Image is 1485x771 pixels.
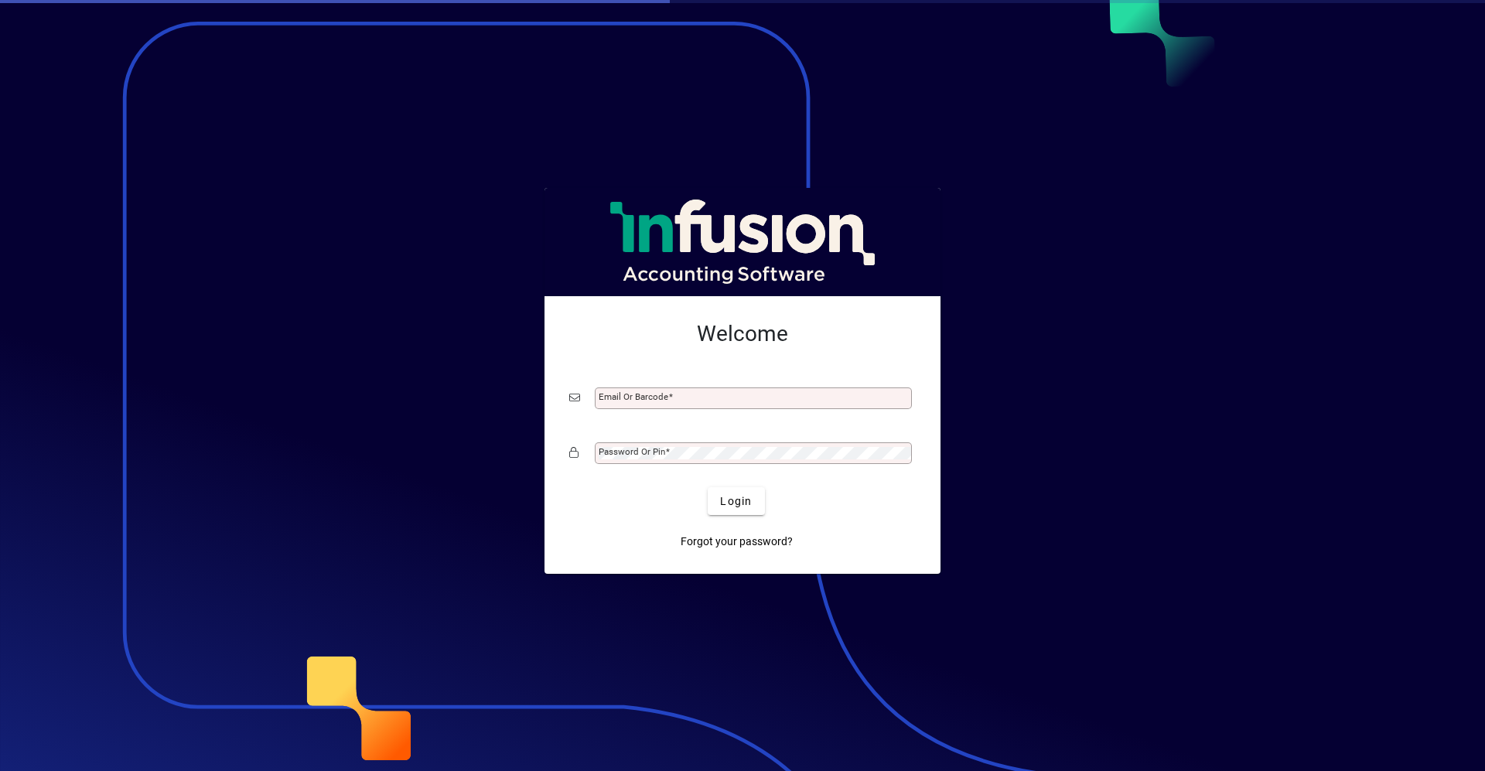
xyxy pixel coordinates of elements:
[720,493,752,510] span: Login
[599,391,668,402] mat-label: Email or Barcode
[708,487,764,515] button: Login
[569,321,916,347] h2: Welcome
[681,534,793,550] span: Forgot your password?
[599,446,665,457] mat-label: Password or Pin
[674,527,799,555] a: Forgot your password?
